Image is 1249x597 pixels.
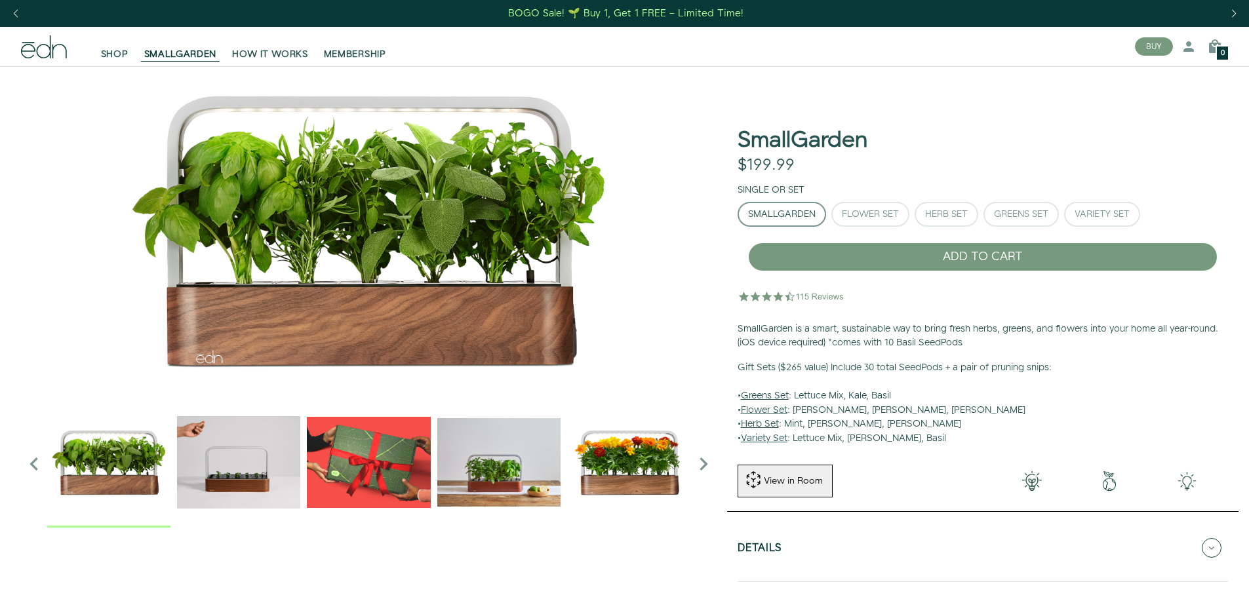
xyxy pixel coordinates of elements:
[738,283,846,309] img: 4.5 star rating
[177,400,300,524] img: edn-trim-basil.2021-09-07_14_55_24_1024x.gif
[741,417,779,431] u: Herb Set
[1075,210,1130,219] div: Variety Set
[993,471,1071,491] img: 001-light-bulb.png
[741,389,789,402] u: Greens Set
[101,48,129,61] span: SHOP
[508,7,743,20] div: BOGO Sale! 🌱 Buy 1, Get 1 FREE – Limited Time!
[1221,50,1225,57] span: 0
[324,48,386,61] span: MEMBERSHIP
[690,451,717,477] i: Next slide
[177,400,300,527] div: 2 / 6
[93,32,136,61] a: SHOP
[47,400,170,527] div: 1 / 6
[842,210,899,219] div: Flower Set
[915,202,978,227] button: Herb Set
[21,451,47,477] i: Previous slide
[136,32,225,61] a: SMALLGARDEN
[144,48,217,61] span: SMALLGARDEN
[1064,202,1140,227] button: Variety Set
[307,400,430,527] div: 3 / 6
[994,210,1048,219] div: Greens Set
[983,202,1059,227] button: Greens Set
[1148,471,1225,491] img: edn-smallgarden-tech.png
[47,400,170,524] img: Official-EDN-SMALLGARDEN-HERB-HERO-SLV-2000px_1024x.png
[738,525,1228,571] button: Details
[738,361,1052,374] b: Gift Sets ($265 value) Include 30 total SeedPods + a pair of pruning snips:
[232,48,307,61] span: HOW IT WORKS
[21,66,717,394] div: 1 / 6
[1135,37,1173,56] button: BUY
[741,404,787,417] u: Flower Set
[1071,471,1148,491] img: green-earth.png
[763,474,824,488] div: View in Room
[437,400,561,527] div: 4 / 6
[925,210,968,219] div: Herb Set
[437,400,561,524] img: edn-smallgarden-mixed-herbs-table-product-2000px_1024x.jpg
[738,183,804,197] label: Single or Set
[738,322,1228,351] p: SmallGarden is a smart, sustainable way to bring fresh herbs, greens, and flowers into your home ...
[316,32,394,61] a: MEMBERSHIP
[738,202,826,227] button: SmallGarden
[748,242,1218,271] button: ADD TO CART
[738,361,1228,446] p: • : Lettuce Mix, Kale, Basil • : [PERSON_NAME], [PERSON_NAME], [PERSON_NAME] • : Mint, [PERSON_NA...
[738,465,833,497] button: View in Room
[738,156,795,175] div: $199.99
[831,202,909,227] button: Flower Set
[567,400,690,524] img: edn-smallgarden-marigold-hero-SLV-2000px_1024x.png
[307,400,430,524] img: EMAILS_-_Holiday_21_PT1_28_9986b34a-7908-4121-b1c1-9595d1e43abe_1024x.png
[738,543,782,558] h5: Details
[567,400,690,527] div: 5 / 6
[741,432,787,445] u: Variety Set
[507,3,745,24] a: BOGO Sale! 🌱 Buy 1, Get 1 FREE – Limited Time!
[738,128,867,153] h1: SmallGarden
[21,66,717,394] img: Official-EDN-SMALLGARDEN-HERB-HERO-SLV-2000px_4096x.png
[748,210,816,219] div: SmallGarden
[224,32,315,61] a: HOW IT WORKS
